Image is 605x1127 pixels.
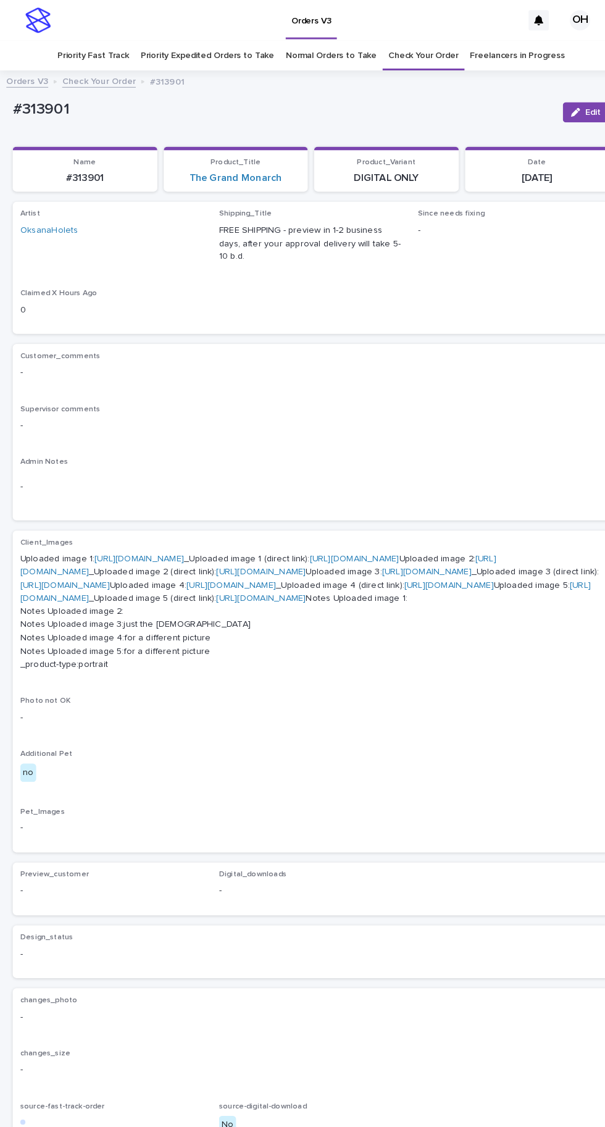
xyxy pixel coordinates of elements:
a: [URL][DOMAIN_NAME] [211,552,298,561]
p: [DATE] [460,167,586,179]
p: - [20,983,585,996]
span: Design_status [20,908,71,916]
span: source-fast-track-order [20,1073,102,1080]
span: Supervisor comments [20,395,98,402]
span: Pet_Images [20,786,63,794]
span: Claimed X Hours Ago [20,282,94,289]
span: Name [72,154,93,162]
div: OH [554,10,574,30]
a: Normal Orders to Take [278,40,367,69]
p: - [20,408,585,421]
a: Check Your Order [60,71,132,85]
span: Shipping_Title [213,204,264,212]
span: Preview_customer [20,847,86,855]
p: #313901 [20,167,146,179]
a: The Grand Monarch [184,167,274,179]
span: Digital_downloads [213,847,278,855]
a: [URL][DOMAIN_NAME] [393,565,480,574]
a: [URL][DOMAIN_NAME] [211,578,298,587]
p: DIGITAL ONLY [313,167,439,179]
span: Since needs fixing [407,204,472,212]
span: Customer_comments [20,343,98,350]
p: - [213,860,391,873]
a: Freelancers in Progress [457,40,549,69]
span: changes_photo [20,970,75,977]
div: No [213,1086,230,1104]
a: Priority Expedited Orders to Take [136,40,267,69]
div: no [20,743,35,761]
button: Edit [548,99,593,119]
p: - [20,692,585,705]
span: Artist [20,204,39,212]
a: [URL][DOMAIN_NAME] [301,539,388,548]
p: - [20,922,198,935]
p: Uploaded image 1: _Uploaded image 1 (direct link): Uploaded image 2: _Uploaded image 2 (direct li... [20,537,585,653]
p: - [20,467,585,480]
img: stacker-logo-s-only.png [25,7,49,32]
a: [URL][DOMAIN_NAME] [92,539,179,548]
a: [URL][DOMAIN_NAME] [181,565,269,574]
p: - [20,1034,585,1047]
span: Client_Images [20,524,71,532]
span: Additional Pet [20,730,70,737]
span: Admin Notes [20,446,66,453]
p: - [20,356,585,369]
a: [URL][DOMAIN_NAME] [372,552,459,561]
span: changes_size [20,1021,69,1029]
span: Product_Title [205,154,254,162]
p: - [20,860,198,873]
a: Orders V3 [6,71,47,85]
span: Photo not OK [20,678,69,685]
span: Date [514,154,532,162]
a: [URL][DOMAIN_NAME] [20,565,575,587]
span: Product_Variant [348,154,404,162]
a: [URL][DOMAIN_NAME] [20,565,107,574]
a: OksanaHolets [20,218,76,231]
p: #313901 [12,98,538,115]
p: FREE SHIPPING - preview in 1-2 business days, after your approval delivery will take 5-10 b.d. [213,218,391,256]
p: - [20,799,585,812]
p: - [407,218,585,231]
a: Check Your Order [378,40,446,69]
p: #313901 [146,72,180,85]
span: source-digital-download [213,1073,298,1080]
span: Edit [569,105,585,114]
p: 0 [20,295,198,308]
a: Priority Fast Track [56,40,125,69]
